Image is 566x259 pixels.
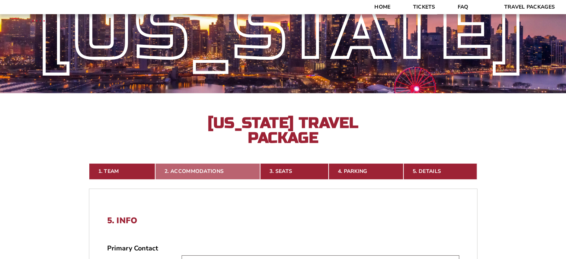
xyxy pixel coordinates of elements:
a: 4. Parking [329,163,403,180]
a: 1. Team [89,163,156,180]
a: 2. Accommodations [155,163,260,180]
a: 3. Seats [260,163,329,180]
img: CBS Sports Thanksgiving Classic [22,4,55,36]
strong: Primary Contact [107,244,158,253]
h2: 5. Info [107,216,459,225]
h2: [US_STATE] Travel Package [201,116,365,145]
